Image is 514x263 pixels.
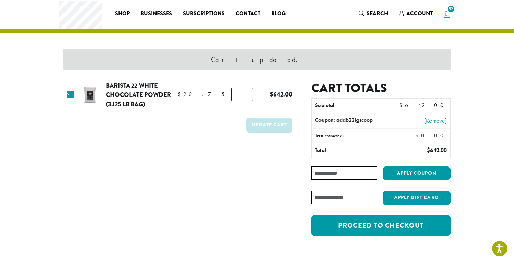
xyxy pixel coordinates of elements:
button: Apply coupon [383,166,451,180]
span: Shop [115,10,130,18]
span: Search [367,10,388,17]
a: Remove this item [67,91,74,98]
bdi: 642.00 [399,102,447,109]
span: $ [399,102,405,109]
a: [Remove] [398,116,447,125]
span: Account [406,10,433,17]
input: Product quantity [231,88,253,101]
span: Subscriptions [183,10,225,18]
small: (estimated) [323,133,344,139]
div: Cart updated. [63,49,451,70]
th: Total [312,143,395,158]
bdi: 26.75 [178,91,224,98]
span: $ [178,91,183,98]
span: Blog [271,10,286,18]
th: Subtotal [312,99,395,113]
img: Barista 22 Sweet Ground White Chocolate Powder [79,84,101,106]
th: Coupon: addb22lgscoop [312,113,395,128]
th: Tax [312,129,410,143]
button: Apply Gift Card [383,191,451,205]
span: Businesses [141,10,172,18]
a: Search [353,8,393,19]
button: Update cart [246,118,292,133]
span: $ [270,90,273,99]
bdi: 642.00 [270,90,292,99]
span: $ [427,146,430,154]
a: Shop [110,8,135,19]
span: $ [415,132,421,139]
bdi: 0.00 [415,132,447,139]
h2: Cart totals [311,81,451,95]
a: Barista 22 White Chocolate Powder (3.125 lb bag) [106,81,171,109]
span: 32 [446,4,456,14]
span: Contact [236,10,260,18]
a: Proceed to checkout [311,215,451,236]
bdi: 642.00 [427,146,447,154]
